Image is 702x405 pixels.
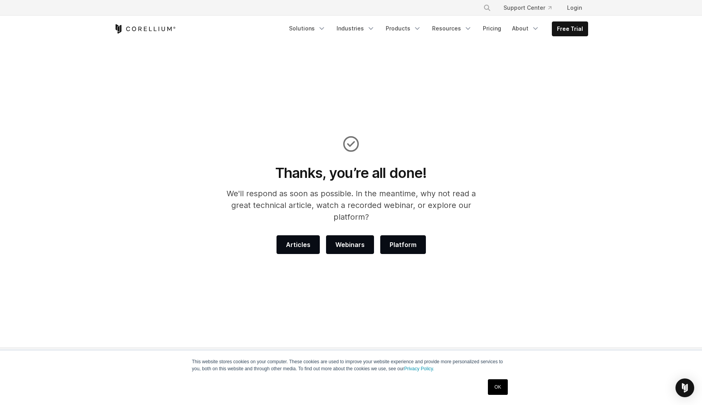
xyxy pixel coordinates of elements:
a: About [507,21,544,36]
a: Support Center [497,1,558,15]
h1: Thanks, you’re all done! [216,164,486,181]
div: Navigation Menu [474,1,588,15]
a: Login [561,1,588,15]
a: OK [488,379,508,395]
span: Platform [390,240,417,249]
a: Free Trial [552,22,588,36]
a: Industries [332,21,379,36]
a: Webinars [326,235,374,254]
p: This website stores cookies on your computer. These cookies are used to improve your website expe... [192,358,510,372]
span: Articles [286,240,310,249]
div: Navigation Menu [284,21,588,36]
a: Solutions [284,21,330,36]
a: Platform [380,235,426,254]
p: We'll respond as soon as possible. In the meantime, why not read a great technical article, watch... [216,188,486,223]
a: Privacy Policy. [404,366,434,371]
div: Open Intercom Messenger [675,378,694,397]
span: Webinars [335,240,365,249]
a: Products [381,21,426,36]
a: Pricing [478,21,506,36]
a: Resources [427,21,477,36]
button: Search [480,1,494,15]
a: Corellium Home [114,24,176,34]
a: Articles [277,235,320,254]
